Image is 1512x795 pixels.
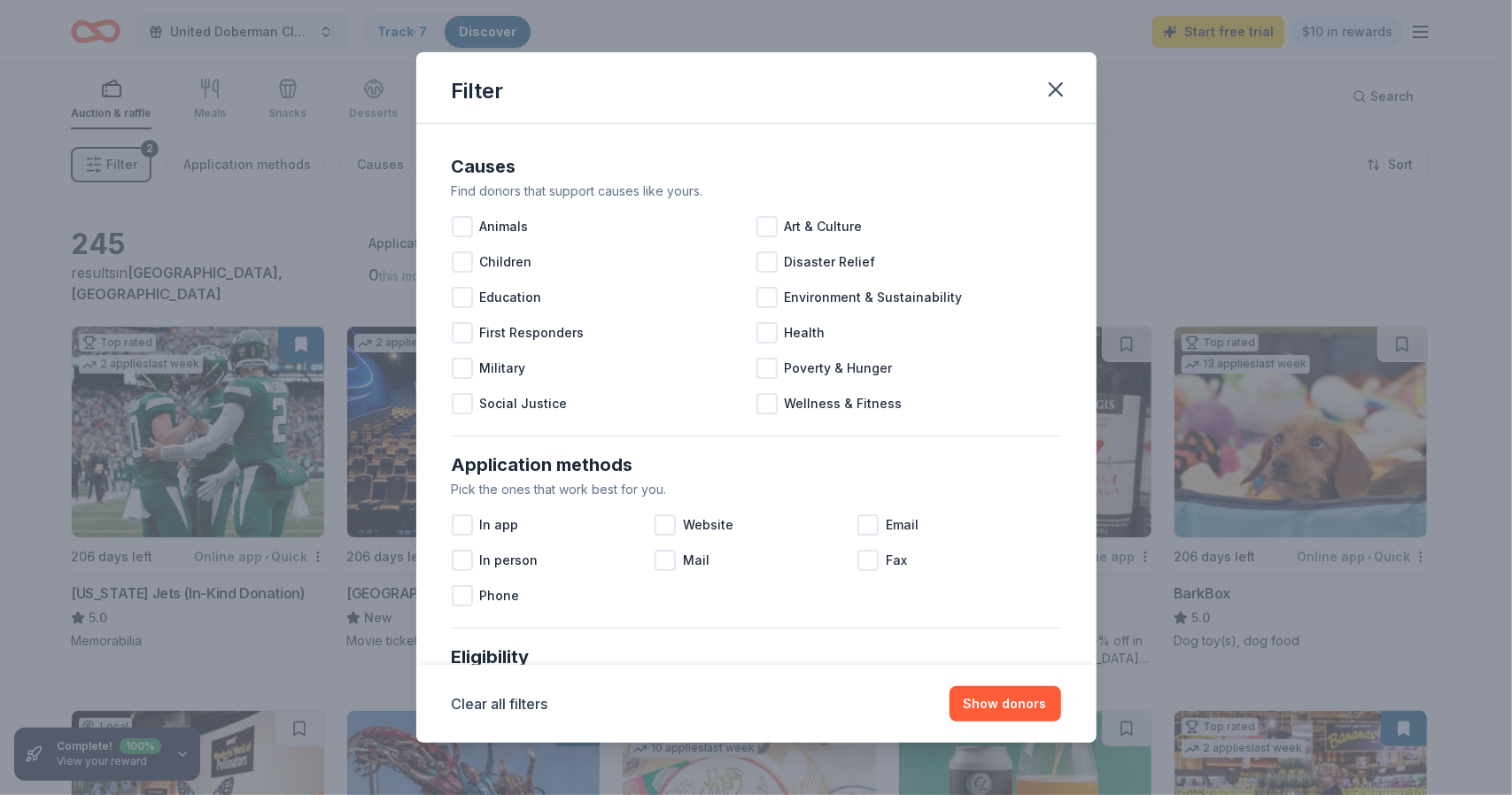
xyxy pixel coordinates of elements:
[480,251,532,273] span: Children
[480,358,526,379] span: Military
[452,451,1061,479] div: Application methods
[480,550,539,571] span: In person
[480,393,568,414] span: Social Justice
[683,514,733,536] span: Website
[785,251,876,273] span: Disaster Relief
[950,686,1061,722] button: Show donors
[886,514,919,536] span: Email
[886,550,907,571] span: Fax
[452,643,1061,671] div: Eligibility
[785,287,963,308] span: Environment & Sustainability
[452,152,1061,181] div: Causes
[785,393,903,414] span: Wellness & Fitness
[480,514,519,536] span: In app
[785,216,863,237] span: Art & Culture
[683,550,709,571] span: Mail
[452,693,548,714] button: Clear all filters
[785,322,826,343] span: Health
[452,77,504,105] div: Filter
[480,585,520,606] span: Phone
[785,358,893,379] span: Poverty & Hunger
[480,287,542,308] span: Education
[452,181,1061,202] div: Find donors that support causes like yours.
[480,322,585,343] span: First Responders
[452,479,1061,500] div: Pick the ones that work best for you.
[480,216,529,237] span: Animals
